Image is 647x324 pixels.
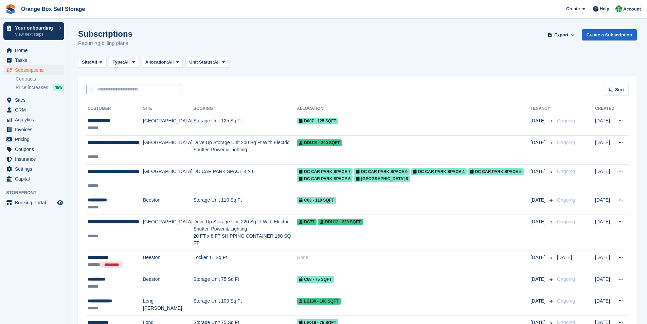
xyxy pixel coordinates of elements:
[189,59,214,66] span: Unit Status:
[297,276,334,283] span: C68 - 75 SQFT
[354,168,410,175] span: DC CAR PARK SPACE 9
[3,105,64,115] a: menu
[193,103,297,114] th: Booking
[318,219,363,225] span: DDU12 - 220 SQFT
[145,59,168,66] span: Allocation:
[557,197,575,203] span: Ongoing
[557,140,575,145] span: Ongoing
[109,57,139,68] button: Type: All
[193,136,297,165] td: Drive Up Storage Unit 200 Sq Ft With Electric Shutter. Power & Lighting
[143,103,193,114] th: Site
[3,164,64,174] a: menu
[615,5,622,12] img: Binder Bhardwaj
[297,139,342,146] span: DDU19 - 200 SQFT
[3,144,64,154] a: menu
[354,175,410,182] span: [GEOGRAPHIC_DATA] 8
[91,59,97,66] span: All
[623,6,641,13] span: Account
[531,218,547,225] span: [DATE]
[531,297,547,305] span: [DATE]
[595,251,614,272] td: [DATE]
[124,59,130,66] span: All
[411,168,467,175] span: DC CAR PARK SPACE 4
[3,65,64,75] a: menu
[56,199,64,207] a: Preview store
[15,154,56,164] span: Insurance
[297,197,336,204] span: C63 - 110 SQFT
[3,55,64,65] a: menu
[3,115,64,124] a: menu
[468,168,524,175] span: DC CAR PARK SPACE 5
[143,215,193,251] td: [GEOGRAPHIC_DATA]
[78,39,132,47] p: Recurring billing plans
[3,95,64,105] a: menu
[193,251,297,272] td: Locker 11 Sq Ft
[16,84,48,91] span: Price increases
[557,298,575,304] span: Ongoing
[214,59,220,66] span: All
[531,168,547,175] span: [DATE]
[531,139,547,146] span: [DATE]
[595,164,614,193] td: [DATE]
[557,219,575,224] span: Ongoing
[53,84,64,91] div: NEW
[82,59,91,66] span: Site:
[3,154,64,164] a: menu
[531,103,554,114] th: Tenancy
[582,29,637,40] a: Create a Subscription
[78,57,106,68] button: Site: All
[15,95,56,105] span: Sites
[143,164,193,193] td: [GEOGRAPHIC_DATA]
[15,55,56,65] span: Tasks
[6,189,68,196] span: Storefront
[15,31,55,37] p: View next steps
[615,86,624,93] span: Sort
[15,46,56,55] span: Home
[595,294,614,316] td: [DATE]
[185,57,229,68] button: Unit Status: All
[143,114,193,136] td: [GEOGRAPHIC_DATA]
[15,65,56,75] span: Subscriptions
[3,135,64,144] a: menu
[557,169,575,174] span: Ongoing
[193,193,297,215] td: Storage Unit 110 Sq Ft
[595,136,614,165] td: [DATE]
[595,114,614,136] td: [DATE]
[15,25,55,30] p: Your onboarding
[3,46,64,55] a: menu
[143,272,193,294] td: Beeston
[15,105,56,115] span: CRM
[15,135,56,144] span: Pricing
[142,57,183,68] button: Allocation: All
[113,59,124,66] span: Type:
[193,215,297,251] td: Drive Up Storage Unit 220 Sq Ft With Electric Shutter. Power & Lighting 20 FT x 8 FT SHIPPING CON...
[78,29,132,38] h1: Subscriptions
[15,125,56,134] span: Invoices
[595,103,614,114] th: Created
[595,215,614,251] td: [DATE]
[557,276,575,282] span: Ongoing
[297,219,317,225] span: DC77
[297,118,338,124] span: D007 - 125 SQFT
[546,29,576,40] button: Export
[193,294,297,316] td: Storage Unit 100 Sq Ft
[143,193,193,215] td: Beeston
[15,198,56,207] span: Booking Portal
[595,193,614,215] td: [DATE]
[297,254,531,261] div: None
[143,251,193,272] td: Beeston
[531,117,547,124] span: [DATE]
[566,5,580,12] span: Create
[5,4,16,14] img: stora-icon-8386f47178a22dfd0bd8f6a31ec36ba5ce8667c1dd55bd0f319d3a0aa187defe.svg
[18,3,88,15] a: Orange Box Self Storage
[297,298,340,305] span: LE100 - 100 SQFT
[193,272,297,294] td: Storage Unit 75 Sq Ft
[554,32,568,38] span: Export
[297,175,353,182] span: DC CAR PARK SPACE 6
[531,197,547,204] span: [DATE]
[297,168,353,175] span: DC CAR PARK SPACE 7
[3,174,64,184] a: menu
[193,164,297,193] td: DC CAR PARK SPACE 4 × 6
[600,5,609,12] span: Help
[3,22,64,40] a: Your onboarding View next steps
